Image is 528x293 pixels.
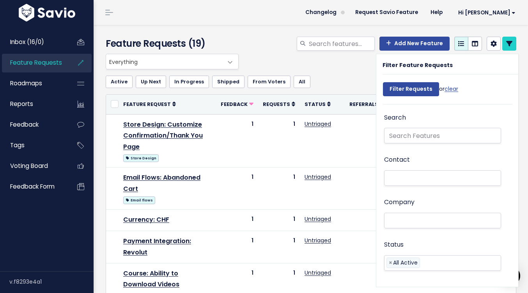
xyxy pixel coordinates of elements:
li: All Active [386,258,420,268]
a: Hi [PERSON_NAME] [449,7,522,19]
span: Voting Board [10,162,48,170]
span: Reports [10,100,33,108]
span: Store Design [123,154,159,162]
a: Untriaged [305,173,331,181]
td: - [345,168,414,210]
span: × [389,258,392,268]
span: Tags [10,141,25,149]
ul: Filter feature requests [106,76,516,88]
input: Filter Requests [383,82,439,96]
a: Payment Integration: Revolut [123,237,191,257]
span: Referrals Last 30d [349,101,404,108]
a: Request Savio Feature [349,7,424,18]
span: Requests [263,101,290,108]
a: Email flows [123,195,155,205]
div: or [383,78,458,104]
label: Contact [384,154,410,166]
a: Voting Board [2,157,65,175]
a: Status [305,100,331,108]
span: Email flows [123,196,155,204]
a: Tags [2,136,65,154]
td: 1 [216,231,258,263]
td: - [345,114,414,168]
a: Currency: CHF [123,215,169,224]
td: - [345,209,414,231]
td: 1 [258,231,300,263]
a: Up Next [136,76,166,88]
a: Feedback [221,100,253,108]
a: Add New Feature [379,37,450,51]
span: Feedback [10,120,39,129]
td: - [345,231,414,263]
span: Changelog [305,10,337,15]
span: Feedback [221,101,248,108]
input: Search features... [308,37,375,51]
td: 1 [216,114,258,168]
a: Feedback [2,116,65,134]
a: Course: Ability to Download Videos [123,269,179,289]
a: Referrals Last 30d [349,100,409,108]
label: Company [384,197,415,208]
span: Status [305,101,326,108]
a: Feedback form [2,178,65,196]
span: Everything [106,54,223,69]
a: Store Design: Customize Confirmation/Thank You Page [123,120,203,152]
a: Active [106,76,133,88]
a: Feature Requests [2,54,65,72]
span: Everything [106,54,239,69]
td: 1 [216,209,258,231]
span: Hi [PERSON_NAME] [458,10,516,16]
a: Email Flows: Abandoned Cart [123,173,200,193]
label: Status [384,239,404,251]
a: Help [424,7,449,18]
a: Roadmaps [2,74,65,92]
a: Store Design [123,153,159,162]
a: Inbox (16/0) [2,33,65,51]
td: 1 [258,168,300,210]
td: 1 [258,209,300,231]
a: Reports [2,95,65,113]
div: v.f8293e4a1 [9,272,94,292]
td: 1 [216,168,258,210]
h4: Feature Requests (19) [106,37,235,51]
span: Inbox (16/0) [10,38,44,46]
a: Untriaged [305,237,331,244]
a: Shipped [212,76,245,88]
a: In Progress [169,76,209,88]
a: Untriaged [305,269,331,277]
input: Search Features [384,128,501,143]
span: Feedback form [10,182,55,191]
a: Untriaged [305,120,331,128]
td: 1 [258,114,300,168]
img: logo-white.9d6f32f41409.svg [17,4,77,21]
span: Roadmaps [10,79,42,87]
strong: Filter Feature Requests [383,61,453,69]
label: Search [384,112,406,124]
a: From Voters [248,76,291,88]
span: Feature Request [123,101,171,108]
a: Untriaged [305,215,331,223]
a: Feature Request [123,100,176,108]
a: Requests [263,100,295,108]
span: Feature Requests [10,58,62,67]
a: All [294,76,310,88]
a: clear [445,85,458,93]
